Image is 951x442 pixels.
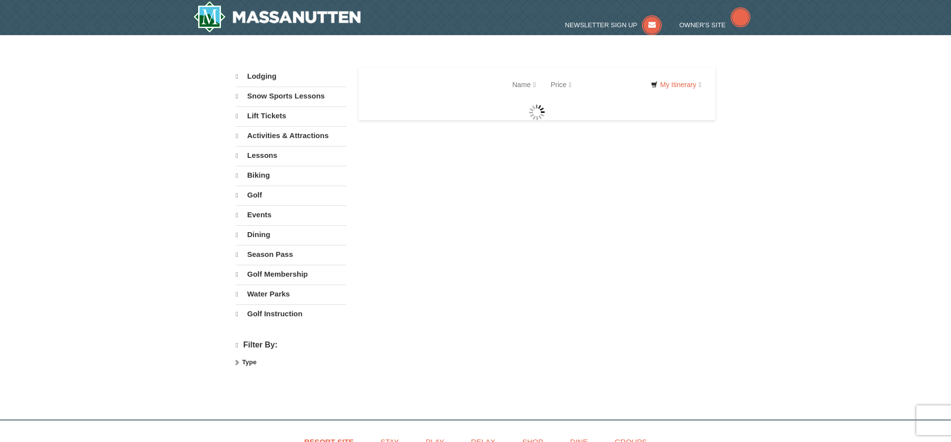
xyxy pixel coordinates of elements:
a: My Itinerary [644,77,708,92]
a: Massanutten Resort [193,1,361,33]
img: wait gif [529,104,545,120]
a: Newsletter Sign Up [565,21,662,29]
a: Snow Sports Lessons [236,87,346,105]
a: Dining [236,225,346,244]
span: Newsletter Sign Up [565,21,637,29]
a: Owner's Site [680,21,751,29]
a: Golf Membership [236,265,346,284]
a: Activities & Attractions [236,126,346,145]
a: Water Parks [236,285,346,303]
img: Massanutten Resort Logo [193,1,361,33]
a: Golf Instruction [236,304,346,323]
a: Golf [236,186,346,204]
a: Lift Tickets [236,106,346,125]
strong: Type [242,358,257,366]
a: Biking [236,166,346,185]
a: Events [236,205,346,224]
a: Lessons [236,146,346,165]
a: Lodging [236,67,346,86]
a: Season Pass [236,245,346,264]
span: Owner's Site [680,21,726,29]
a: Price [543,75,579,95]
a: Name [505,75,543,95]
h4: Filter By: [236,341,346,350]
